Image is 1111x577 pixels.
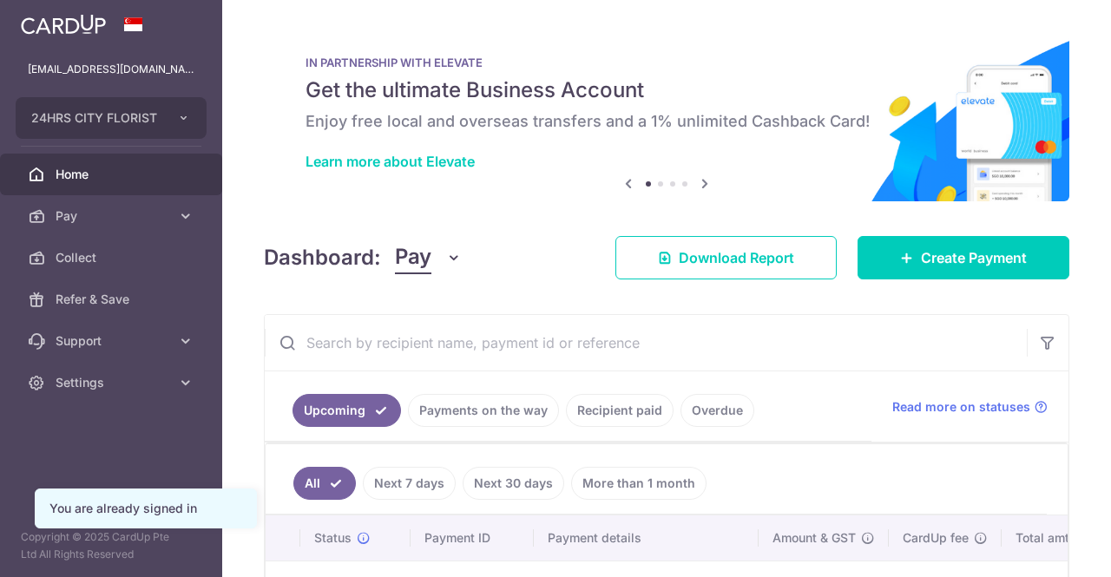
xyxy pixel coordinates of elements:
[566,394,674,427] a: Recipient paid
[772,529,856,547] span: Amount & GST
[306,153,475,170] a: Learn more about Elevate
[408,394,559,427] a: Payments on the way
[395,241,431,274] span: Pay
[31,109,160,127] span: 24HRS CITY FLORIST
[56,332,170,350] span: Support
[679,247,794,268] span: Download Report
[16,97,207,139] button: 24HRS CITY FLORIST
[306,56,1028,69] p: IN PARTNERSHIP WITH ELEVATE
[306,111,1028,132] h6: Enjoy free local and overseas transfers and a 1% unlimited Cashback Card!
[56,166,170,183] span: Home
[56,374,170,391] span: Settings
[293,467,356,500] a: All
[411,515,534,561] th: Payment ID
[21,14,106,35] img: CardUp
[892,398,1030,416] span: Read more on statuses
[28,61,194,78] p: [EMAIL_ADDRESS][DOMAIN_NAME]
[680,394,754,427] a: Overdue
[56,249,170,266] span: Collect
[921,247,1027,268] span: Create Payment
[314,529,352,547] span: Status
[1016,529,1073,547] span: Total amt.
[571,467,707,500] a: More than 1 month
[463,467,564,500] a: Next 30 days
[858,236,1069,279] a: Create Payment
[534,515,759,561] th: Payment details
[892,398,1048,416] a: Read more on statuses
[615,236,837,279] a: Download Report
[56,291,170,308] span: Refer & Save
[306,76,1028,104] h5: Get the ultimate Business Account
[265,315,1027,370] input: Search by recipient name, payment id or reference
[264,28,1069,201] img: Renovation banner
[395,241,462,274] button: Pay
[363,467,456,500] a: Next 7 days
[293,394,401,427] a: Upcoming
[49,500,242,517] div: You are already signed in
[56,207,170,225] span: Pay
[903,529,969,547] span: CardUp fee
[264,242,381,273] h4: Dashboard:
